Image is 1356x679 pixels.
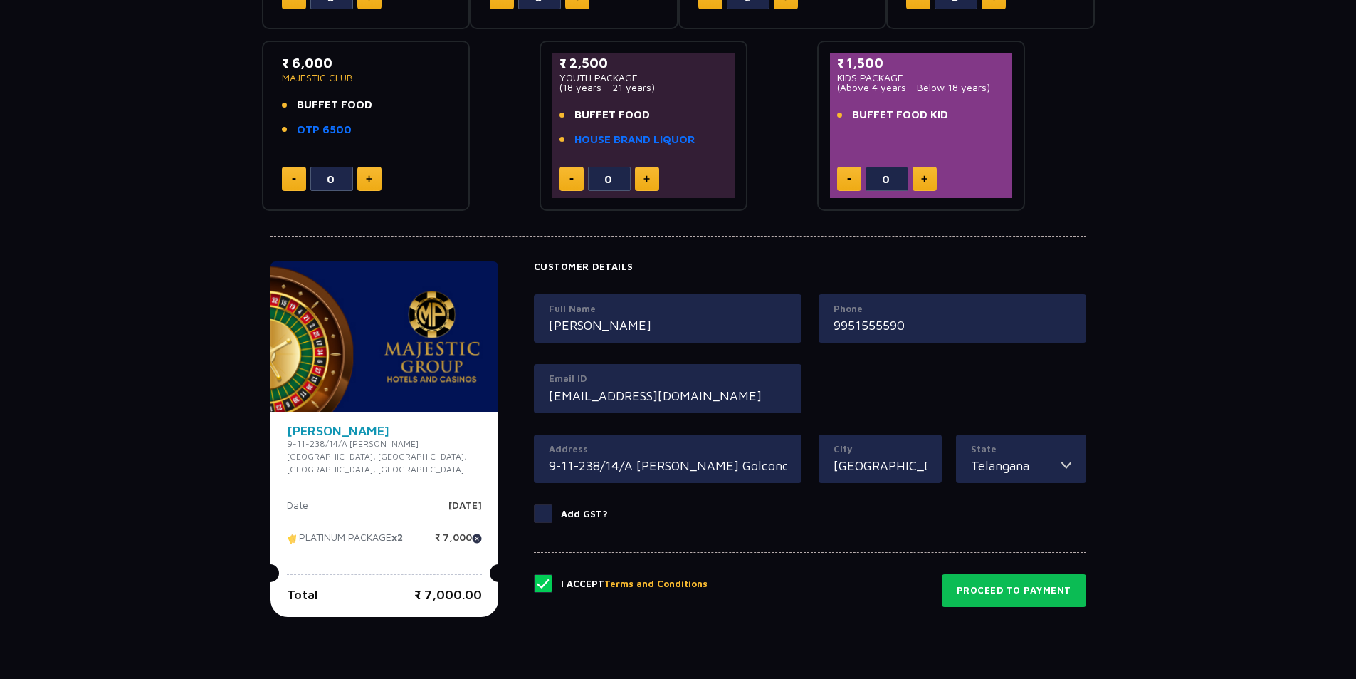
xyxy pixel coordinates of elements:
[287,425,482,437] h4: [PERSON_NAME]
[834,302,1071,316] label: Phone
[287,500,308,522] p: Date
[574,107,650,123] span: BUFFET FOOD
[604,577,708,591] button: Terms and Conditions
[534,261,1086,273] h4: Customer Details
[942,574,1086,607] button: Proceed to Payment
[834,316,1071,335] input: Mobile
[435,532,482,554] p: ₹ 7,000
[366,175,372,182] img: plus
[391,532,403,544] strong: x2
[971,442,1071,457] label: State
[287,437,482,476] p: 9-11-238/14/A [PERSON_NAME] [GEOGRAPHIC_DATA], [GEOGRAPHIC_DATA], [GEOGRAPHIC_DATA], [GEOGRAPHIC_...
[448,500,482,522] p: [DATE]
[574,132,695,148] a: HOUSE BRAND LIQUOR
[559,73,728,83] p: YOUTH PACKAGE
[292,178,296,180] img: minus
[852,107,948,123] span: BUFFET FOOD KID
[834,442,927,457] label: City
[561,577,708,591] p: I Accept
[414,585,482,604] p: ₹ 7,000.00
[270,261,498,412] img: majesticPride-banner
[287,532,403,554] p: PLATINUM PACKAGE
[847,178,851,180] img: minus
[297,97,372,113] span: BUFFET FOOD
[549,386,787,405] input: Email ID
[297,122,352,138] a: OTP 6500
[971,456,1061,475] input: State
[559,83,728,93] p: (18 years - 21 years)
[561,507,608,522] p: Add GST?
[643,175,650,182] img: plus
[287,532,299,545] img: tikcet
[287,585,318,604] p: Total
[1061,456,1071,475] img: toggler icon
[282,73,451,83] p: MAJESTIC CLUB
[837,83,1006,93] p: (Above 4 years - Below 18 years)
[837,73,1006,83] p: KIDS PACKAGE
[549,316,787,335] input: Full Name
[837,53,1006,73] p: ₹ 1,500
[282,53,451,73] p: ₹ 6,000
[921,175,927,182] img: plus
[549,456,787,475] input: Address
[559,53,728,73] p: ₹ 2,500
[549,302,787,316] label: Full Name
[549,372,787,386] label: Email ID
[569,178,574,180] img: minus
[549,442,787,457] label: Address
[834,456,927,475] input: City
